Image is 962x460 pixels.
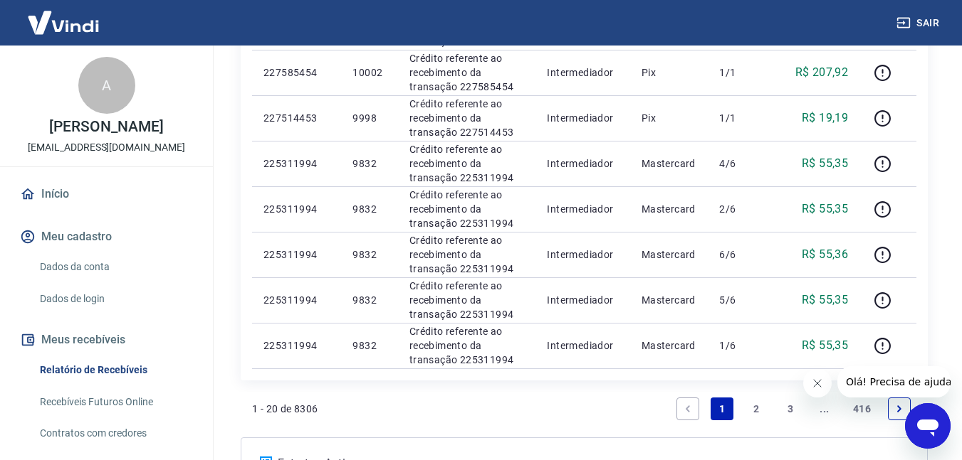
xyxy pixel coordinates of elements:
[642,156,697,171] p: Mastercard
[547,202,618,216] p: Intermediador
[352,202,386,216] p: 9832
[719,111,761,125] p: 1/1
[711,397,733,420] a: Page 1 is your current page
[409,51,525,94] p: Crédito referente ao recebimento da transação 227585454
[802,200,848,218] p: R$ 55,35
[263,293,330,307] p: 225311994
[263,202,330,216] p: 225311994
[34,419,196,448] a: Contratos com credores
[547,247,618,262] p: Intermediador
[642,111,697,125] p: Pix
[17,324,196,355] button: Meus recebíveis
[409,233,525,276] p: Crédito referente ao recebimento da transação 225311994
[837,366,951,397] iframe: Mensagem da empresa
[34,355,196,385] a: Relatório de Recebíveis
[547,156,618,171] p: Intermediador
[802,291,848,309] p: R$ 55,35
[547,338,618,353] p: Intermediador
[719,65,761,80] p: 1/1
[409,324,525,367] p: Crédito referente ao recebimento da transação 225311994
[802,155,848,172] p: R$ 55,35
[409,279,525,321] p: Crédito referente ao recebimento da transação 225311994
[719,202,761,216] p: 2/6
[263,65,330,80] p: 227585454
[642,293,697,307] p: Mastercard
[263,247,330,262] p: 225311994
[9,10,120,21] span: Olá! Precisa de ajuda?
[34,252,196,282] a: Dados da conta
[547,293,618,307] p: Intermediador
[802,246,848,263] p: R$ 55,36
[252,402,318,416] p: 1 - 20 de 8306
[642,247,697,262] p: Mastercard
[803,369,832,397] iframe: Fechar mensagem
[642,202,697,216] p: Mastercard
[263,338,330,353] p: 225311994
[263,156,330,171] p: 225311994
[352,338,386,353] p: 9832
[352,65,386,80] p: 10002
[894,10,945,36] button: Sair
[802,109,848,127] p: R$ 19,19
[49,119,163,134] p: [PERSON_NAME]
[352,111,386,125] p: 9998
[352,156,386,171] p: 9832
[547,65,618,80] p: Intermediador
[34,284,196,314] a: Dados de login
[802,337,848,354] p: R$ 55,35
[642,338,697,353] p: Mastercard
[409,97,525,139] p: Crédito referente ao recebimento da transação 227514453
[719,338,761,353] p: 1/6
[28,140,185,155] p: [EMAIL_ADDRESS][DOMAIN_NAME]
[745,397,768,420] a: Page 2
[813,397,836,420] a: Jump forward
[17,178,196,210] a: Início
[352,293,386,307] p: 9832
[263,111,330,125] p: 227514453
[676,397,699,420] a: Previous page
[17,1,110,44] img: Vindi
[547,111,618,125] p: Intermediador
[719,293,761,307] p: 5/6
[847,397,877,420] a: Page 416
[795,64,849,81] p: R$ 207,92
[779,397,802,420] a: Page 3
[409,188,525,230] p: Crédito referente ao recebimento da transação 225311994
[905,403,951,449] iframe: Botão para abrir a janela de mensagens
[719,247,761,262] p: 6/6
[671,392,916,426] ul: Pagination
[352,247,386,262] p: 9832
[642,65,697,80] p: Pix
[409,142,525,185] p: Crédito referente ao recebimento da transação 225311994
[78,57,135,114] div: A
[34,387,196,417] a: Recebíveis Futuros Online
[17,221,196,252] button: Meu cadastro
[888,397,911,420] a: Next page
[719,156,761,171] p: 4/6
